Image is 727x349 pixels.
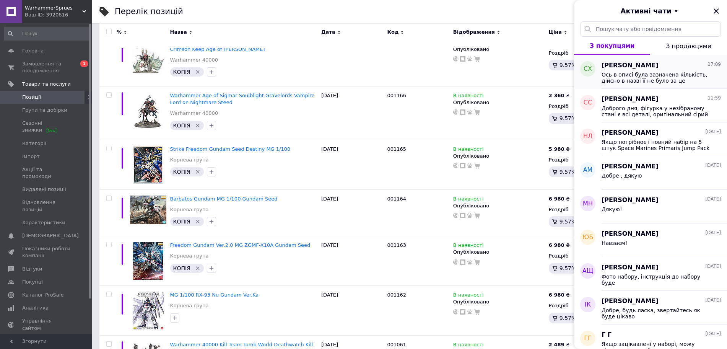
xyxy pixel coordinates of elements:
[705,196,721,202] span: [DATE]
[602,139,710,151] span: Якщо потрібноє і повний набір на 5 штук Space Marines Primaris Jump Pack Intercessors але у нього...
[195,219,201,225] svg: Видалити мітку
[650,37,727,55] button: З продавцями
[22,245,71,259] span: Показники роботи компанії
[170,242,311,248] a: Freedom Gundam Ver.2.0 MG ZGMF-X10A Gundam Seed
[22,305,49,311] span: Аналітика
[453,29,495,36] span: Відображення
[25,5,82,11] span: WarhammerSprues
[583,199,593,208] span: МН
[602,331,612,339] span: Г Г
[387,292,406,298] span: 001162
[453,242,484,250] span: В наявності
[387,342,406,347] span: 001061
[453,298,545,305] div: Опубліковано
[559,115,605,121] span: 9.57%, 225.85 ₴
[602,297,659,306] span: [PERSON_NAME]
[602,307,710,320] span: Добре, будь ласка, звертайтесь як буде цікаво
[170,292,259,298] a: MG 1/100 RX-93 Nu Gundam Ver.Ka
[549,342,564,347] b: 2 489
[574,89,727,122] button: СС[PERSON_NAME]11:59Доброго дня, фігурка у незібраному стані є всі деталі, оригінальний сірий пла...
[319,140,385,189] div: [DATE]
[574,223,727,257] button: ЮБ[PERSON_NAME][DATE]Навзаєм!
[453,46,545,53] div: Опубліковано
[595,6,706,16] button: Активні чати
[549,103,615,110] div: Роздріб
[80,60,88,67] span: 1
[170,39,312,52] a: Soulblight Gravelords Prince [PERSON_NAME] Lord of the Crimson Keep Age of [PERSON_NAME]
[22,81,71,88] span: Товари та послуги
[549,253,615,259] div: Роздріб
[453,292,484,300] span: В наявності
[705,297,721,303] span: [DATE]
[549,29,562,36] span: Ціна
[117,29,122,36] span: %
[584,98,592,107] span: СС
[582,267,593,276] span: АЩ
[195,169,201,175] svg: Видалити мітку
[602,95,659,104] span: [PERSON_NAME]
[602,72,710,84] span: Ось в описі була зазначена кількість, дійсно в назві її не було за це вибачаємось, виправимо
[22,279,43,285] span: Покупці
[602,240,627,246] span: Навзаєм!
[549,196,564,202] b: 6 980
[170,110,218,117] a: Warhammer 40000
[22,60,71,74] span: Замовлення та повідомлення
[602,129,659,137] span: [PERSON_NAME]
[170,206,209,213] a: Корнева група
[319,86,385,140] div: [DATE]
[22,292,63,298] span: Каталог ProSale
[25,11,92,18] div: Ваш ID: 3920816
[574,122,727,156] button: НЛ[PERSON_NAME][DATE]Якщо потрібноє і повний набір на 5 штук Space Marines Primaris Jump Pack Int...
[319,33,385,86] div: [DATE]
[705,230,721,236] span: [DATE]
[170,196,278,202] a: Barbatos Gundam MG 1/100 Gundam Seed
[549,146,564,152] b: 5 980
[602,162,659,171] span: [PERSON_NAME]
[549,93,564,98] b: 2 360
[22,120,71,134] span: Сезонні знижки
[22,47,44,54] span: Головна
[170,146,291,152] span: Strike Freedom Gundam Seed Destiny MG 1/100
[602,274,710,286] span: Фото набору, інструкція до набору буде
[387,29,398,36] span: Код
[319,286,385,336] div: [DATE]
[705,263,721,270] span: [DATE]
[549,157,615,163] div: Роздріб
[549,341,570,348] div: ₴
[22,153,40,160] span: Імпорт
[170,29,187,36] span: Назва
[583,132,592,141] span: НЛ
[319,189,385,236] div: [DATE]
[453,202,545,209] div: Опубліковано
[453,99,545,106] div: Опубліковано
[707,61,721,68] span: 17:09
[549,50,615,57] div: Роздріб
[4,27,90,41] input: Пошук
[705,331,721,337] span: [DATE]
[22,219,65,226] span: Характеристики
[602,196,659,205] span: [PERSON_NAME]
[170,253,209,259] a: Корнева група
[584,65,592,73] span: СХ
[22,166,71,180] span: Акції та промокоди
[22,232,79,239] span: [DEMOGRAPHIC_DATA]
[195,122,201,129] svg: Видалити мітку
[133,242,163,280] img: Freedom Gundam Ver.2.0 MG ZGMF-X10A Gundam Seed
[22,266,42,272] span: Відгуки
[574,37,650,55] button: З покупцями
[173,169,190,175] span: КОПІЯ
[115,8,183,16] div: Перелік позицій
[22,94,41,101] span: Позиції
[130,196,166,224] img: Barbatos Gundam MG 1/100 Gundam Seed
[602,173,642,179] span: Добре , дякую
[319,236,385,286] div: [DATE]
[583,166,593,174] span: АМ
[585,300,591,309] span: ІК
[173,69,190,75] span: КОПІЯ
[620,6,671,16] span: Активні чати
[195,69,201,75] svg: Видалити мітку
